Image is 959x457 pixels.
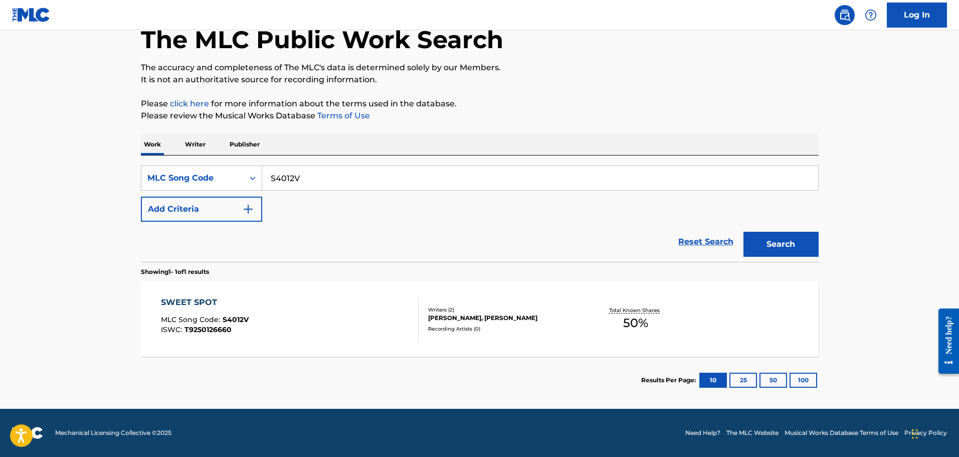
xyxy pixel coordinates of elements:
[184,325,232,334] span: T9250126660
[161,325,184,334] span: ISWC :
[909,409,959,457] iframe: Chat Widget
[887,3,947,28] a: Log In
[227,134,263,155] p: Publisher
[170,99,209,108] a: click here
[12,427,43,439] img: logo
[55,428,171,437] span: Mechanical Licensing Collective © 2025
[161,315,223,324] span: MLC Song Code :
[839,9,851,21] img: search
[912,419,918,449] div: Drag
[182,134,209,155] p: Writer
[726,428,779,437] a: The MLC Website
[147,172,238,184] div: MLC Song Code
[641,376,698,385] p: Results Per Page:
[141,197,262,222] button: Add Criteria
[141,62,819,74] p: The accuracy and completeness of The MLC's data is determined solely by our Members.
[861,5,881,25] div: Help
[12,8,51,22] img: MLC Logo
[428,306,580,314] div: Writers ( 2 )
[315,111,370,120] a: Terms of Use
[141,134,164,155] p: Work
[623,314,648,332] span: 50 %
[743,232,819,257] button: Search
[931,300,959,381] iframe: Resource Center
[141,74,819,86] p: It is not an authoritative source for recording information.
[835,5,855,25] a: Public Search
[609,307,663,314] p: Total Known Shares:
[790,373,817,388] button: 100
[223,315,249,324] span: S4012V
[904,428,947,437] a: Privacy Policy
[785,428,898,437] a: Musical Works Database Terms of Use
[865,9,877,21] img: help
[428,314,580,323] div: [PERSON_NAME], [PERSON_NAME]
[141,281,819,357] a: SWEET SPOTMLC Song Code:S4012VISWC:T9250126660Writers (2)[PERSON_NAME], [PERSON_NAME]Recording Ar...
[729,373,757,388] button: 25
[141,25,503,55] h1: The MLC Public Work Search
[161,296,249,309] div: SWEET SPOT
[141,166,819,262] form: Search Form
[673,231,738,253] a: Reset Search
[242,203,254,215] img: 9d2ae6d4665cec9f34b9.svg
[699,373,727,388] button: 10
[141,267,209,276] p: Showing 1 - 1 of 1 results
[141,110,819,122] p: Please review the Musical Works Database
[141,98,819,110] p: Please for more information about the terms used in the database.
[759,373,787,388] button: 50
[685,428,720,437] a: Need Help?
[428,325,580,333] div: Recording Artists ( 0 )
